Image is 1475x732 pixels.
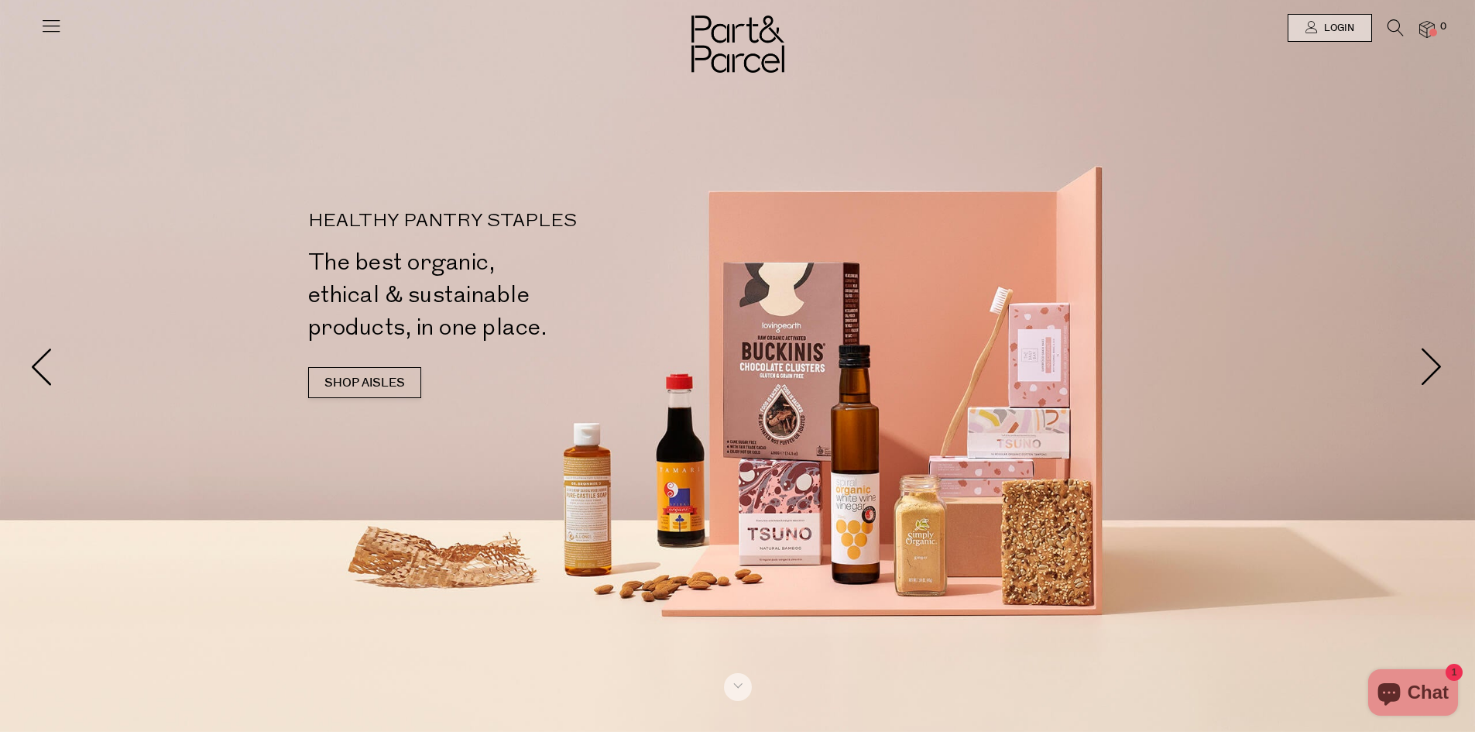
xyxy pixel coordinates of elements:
[308,367,421,398] a: SHOP AISLES
[691,15,784,73] img: Part&Parcel
[308,246,744,344] h2: The best organic, ethical & sustainable products, in one place.
[1419,21,1435,37] a: 0
[1320,22,1354,35] span: Login
[1364,669,1463,720] inbox-online-store-chat: Shopify online store chat
[1288,14,1372,42] a: Login
[308,212,744,231] p: HEALTHY PANTRY STAPLES
[1436,20,1450,34] span: 0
